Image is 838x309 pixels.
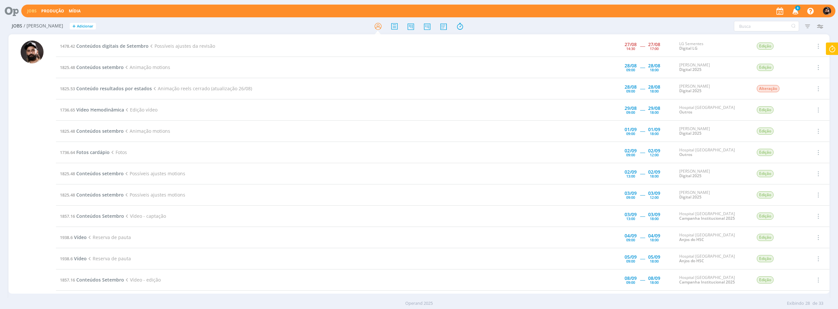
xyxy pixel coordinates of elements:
div: 05/09 [648,255,660,259]
span: 1825.48 [60,171,75,177]
div: 18:00 [650,238,659,242]
a: 1825.48Conteúdos setembro [60,192,124,198]
span: ----- [640,192,645,198]
div: Hospital [GEOGRAPHIC_DATA] [679,275,747,285]
a: Digital 2025 [679,67,701,72]
span: Vídeo - edição [124,277,161,283]
button: +Adicionar [70,23,96,30]
div: 18:00 [650,68,659,72]
a: 1857.16Conteúdos Setembro [60,277,124,283]
span: 1478.42 [60,43,75,49]
span: Adicionar [77,24,93,28]
div: LG Sementes [679,42,747,51]
div: 03/09 [625,191,637,196]
div: Hospital [GEOGRAPHIC_DATA] [679,148,747,157]
span: Alteração [757,85,779,92]
span: Edição [757,106,774,113]
div: 02/09 [625,170,637,174]
input: Busca [734,21,799,31]
div: 17:00 [650,47,659,50]
div: 01/09 [648,127,660,132]
span: ----- [640,107,645,113]
div: 09:00 [626,89,635,93]
button: Produção [39,9,66,14]
a: Digital 2025 [679,130,701,136]
div: 09:00 [626,259,635,263]
div: 27/08 [625,42,637,47]
a: 1736.64Fotos cardápio [60,149,110,155]
div: 14:30 [626,47,635,50]
div: 29/08 [648,106,660,111]
a: Mídia [69,8,81,14]
div: 04/09 [648,233,660,238]
a: Produção [41,8,64,14]
button: Jobs [25,9,39,14]
span: Conteúdo resultados por estados [76,85,152,92]
span: 1857.16 [60,277,75,283]
span: 33 [819,300,823,307]
span: Edição [757,170,774,177]
a: 1938.6Vídeo [60,255,87,262]
span: Edição [757,255,774,262]
div: Hospital [GEOGRAPHIC_DATA] [679,212,747,221]
a: Outros [679,109,692,115]
img: B [21,41,44,63]
span: Vídeo - captação [124,213,166,219]
div: 01/09 [625,127,637,132]
span: 1736.65 [60,107,75,113]
span: Conteúdos setembro [76,170,124,177]
span: ----- [640,277,645,283]
span: 1938.6 [60,256,73,262]
div: 27/08 [648,42,660,47]
div: 09:00 [626,68,635,72]
span: 1736.64 [60,149,75,155]
span: 1825.48 [60,128,75,134]
div: 09:00 [626,111,635,114]
div: 18:00 [650,111,659,114]
span: Edição vídeo [124,107,157,113]
div: Hospital [GEOGRAPHIC_DATA] [679,233,747,242]
span: 1825.48 [60,192,75,198]
span: Edição [757,191,774,198]
span: / [PERSON_NAME] [24,23,63,29]
a: Campanha Institucional 2025 [679,215,735,221]
span: Edição [757,64,774,71]
div: 08/09 [648,276,660,281]
span: ----- [640,234,645,240]
a: 1825.48Conteúdos setembro [60,128,124,134]
button: 8 [788,5,802,17]
span: Possíveis ajustes da revisão [149,43,215,49]
a: Outros [679,152,692,157]
a: Digital LG [679,45,698,51]
div: Hospital [GEOGRAPHIC_DATA] [679,105,747,115]
a: 1478.42Conteúdos digitais de Setembro [60,43,149,49]
span: 1825.48 [60,64,75,70]
img: B [823,7,831,15]
span: Conteúdos setembro [76,192,124,198]
span: Edição [757,276,774,283]
div: [PERSON_NAME] [679,63,747,72]
div: 18:00 [650,89,659,93]
span: Edição [757,234,774,241]
span: ----- [640,43,645,49]
div: 13:00 [626,217,635,220]
div: 09:00 [626,196,635,199]
div: 03/09 [648,212,660,217]
span: ----- [640,128,645,134]
span: 28 [805,300,810,307]
div: [PERSON_NAME] [679,84,747,94]
a: 1938.6Vídeo [60,234,87,240]
div: 18:00 [650,217,659,220]
a: Anjos do HSC [679,237,704,242]
span: Reserva de pauta [87,255,131,262]
span: Fotos cardápio [76,149,110,155]
a: Jobs [27,8,37,14]
span: Animação motions [124,64,170,70]
div: 09:00 [626,132,635,135]
span: de [812,300,817,307]
span: ----- [640,170,645,177]
span: Edição [757,128,774,135]
a: Digital 2025 [679,194,701,200]
span: Jobs [12,23,22,29]
span: Animação motions [124,128,170,134]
